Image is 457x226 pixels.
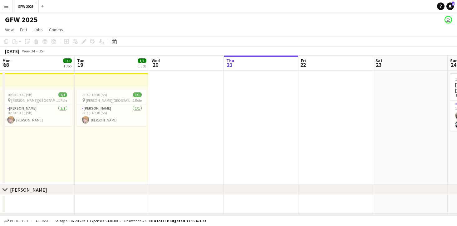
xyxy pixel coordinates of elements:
a: Edit [17,26,30,34]
span: Jobs [33,27,43,32]
button: GFW 2025 [13,0,39,12]
app-card-role: [PERSON_NAME]1/111:30-16:30 (5h)[PERSON_NAME] [77,105,147,126]
div: BST [39,49,45,53]
span: All jobs [34,219,49,223]
a: Jobs [31,26,45,34]
a: Comms [47,26,66,34]
span: 1 Role [58,98,67,103]
button: Budgeted [3,218,29,224]
span: 10:30-19:30 (9h) [7,92,32,97]
span: Week 34 [21,49,36,53]
app-user-avatar: Mike Bolton [445,16,452,23]
span: 19 [76,61,84,68]
span: Edit [20,27,27,32]
a: 5 [446,2,454,10]
span: 20 [151,61,160,68]
span: Thu [226,58,234,63]
span: 21 [225,61,234,68]
span: 1/1 [63,58,72,63]
app-job-card: 11:30-16:30 (5h)1/1 [PERSON_NAME][GEOGRAPHIC_DATA][PERSON_NAME]1 Role[PERSON_NAME]1/111:30-16:30 ... [77,90,147,126]
div: Salary £136 286.33 + Expenses £130.00 + Subsistence £35.00 = [55,219,206,223]
div: [DATE] [5,48,19,54]
span: Wed [152,58,160,63]
span: [PERSON_NAME][GEOGRAPHIC_DATA][PERSON_NAME] [11,98,58,103]
span: 5 [452,2,455,6]
span: 1 Role [133,98,142,103]
app-job-card: 10:30-19:30 (9h)1/1 [PERSON_NAME][GEOGRAPHIC_DATA][PERSON_NAME]1 Role[PERSON_NAME]1/110:30-19:30 ... [2,90,72,126]
span: [PERSON_NAME][GEOGRAPHIC_DATA][PERSON_NAME] [86,98,133,103]
a: View [2,26,16,34]
span: 23 [375,61,382,68]
span: Tue [77,58,84,63]
span: Sat [376,58,382,63]
h1: GFW 2025 [5,15,38,24]
span: 1/1 [133,92,142,97]
app-card-role: [PERSON_NAME]1/110:30-19:30 (9h)[PERSON_NAME] [2,105,72,126]
span: 1/1 [138,58,146,63]
div: 1 Job [138,64,146,68]
span: 18 [2,61,11,68]
span: 11:30-16:30 (5h) [82,92,107,97]
span: 1/1 [58,92,67,97]
div: [PERSON_NAME] [10,187,47,193]
span: Mon [2,58,11,63]
span: Budgeted [10,219,28,223]
span: Comms [49,27,63,32]
span: View [5,27,14,32]
span: 22 [300,61,306,68]
span: Total Budgeted £136 451.33 [156,219,206,223]
div: 1 Job [63,64,71,68]
span: Fri [301,58,306,63]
